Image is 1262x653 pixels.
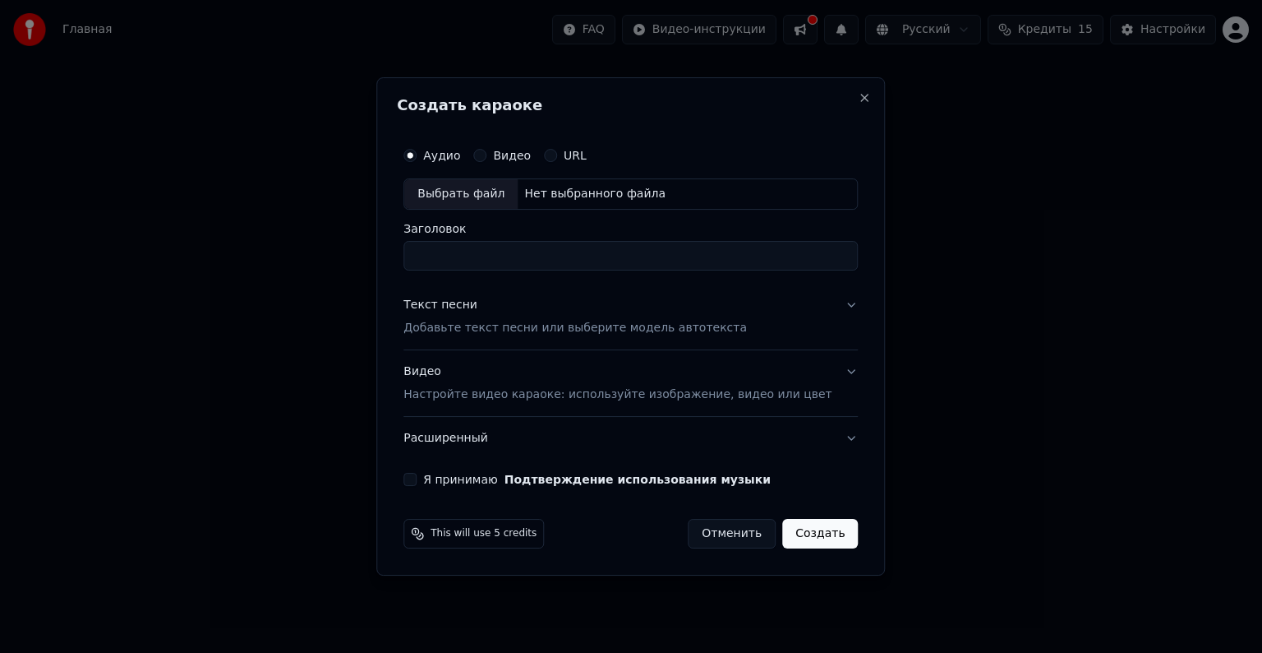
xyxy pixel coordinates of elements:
label: Я принимаю [423,474,771,485]
button: Отменить [688,519,776,549]
div: Выбрать файл [404,179,518,209]
label: Заголовок [403,223,858,234]
label: URL [564,150,587,161]
button: Я принимаю [504,474,771,485]
p: Настройте видео караоке: используйте изображение, видео или цвет [403,387,831,403]
label: Видео [493,150,531,161]
h2: Создать караоке [397,98,864,113]
p: Добавьте текст песни или выберите модель автотекста [403,320,747,336]
div: Текст песни [403,297,477,313]
label: Аудио [423,150,460,161]
button: ВидеоНастройте видео караоке: используйте изображение, видео или цвет [403,350,858,416]
div: Видео [403,364,831,403]
button: Создать [782,519,858,549]
button: Расширенный [403,417,858,460]
div: Нет выбранного файла [518,186,672,202]
button: Текст песниДобавьте текст песни или выберите модель автотекста [403,284,858,350]
span: This will use 5 credits [431,527,537,540]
